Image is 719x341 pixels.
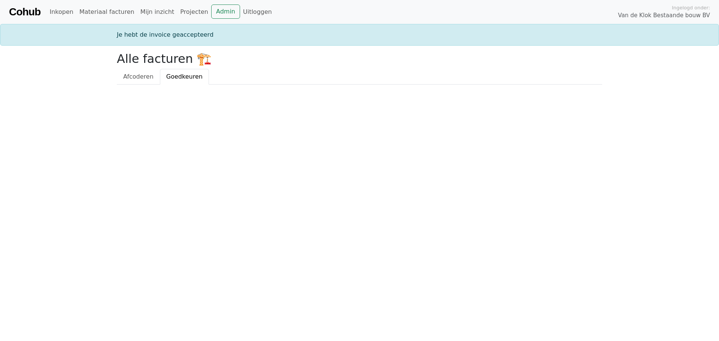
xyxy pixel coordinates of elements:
[240,4,275,19] a: Uitloggen
[123,73,154,80] span: Afcoderen
[211,4,240,19] a: Admin
[117,69,160,85] a: Afcoderen
[112,30,607,39] div: Je hebt de invoice geaccepteerd
[166,73,203,80] span: Goedkeuren
[137,4,178,19] a: Mijn inzicht
[160,69,209,85] a: Goedkeuren
[9,3,40,21] a: Cohub
[76,4,137,19] a: Materiaal facturen
[46,4,76,19] a: Inkopen
[117,52,602,66] h2: Alle facturen 🏗️
[618,11,710,20] span: Van de Klok Bestaande bouw BV
[672,4,710,11] span: Ingelogd onder:
[177,4,211,19] a: Projecten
